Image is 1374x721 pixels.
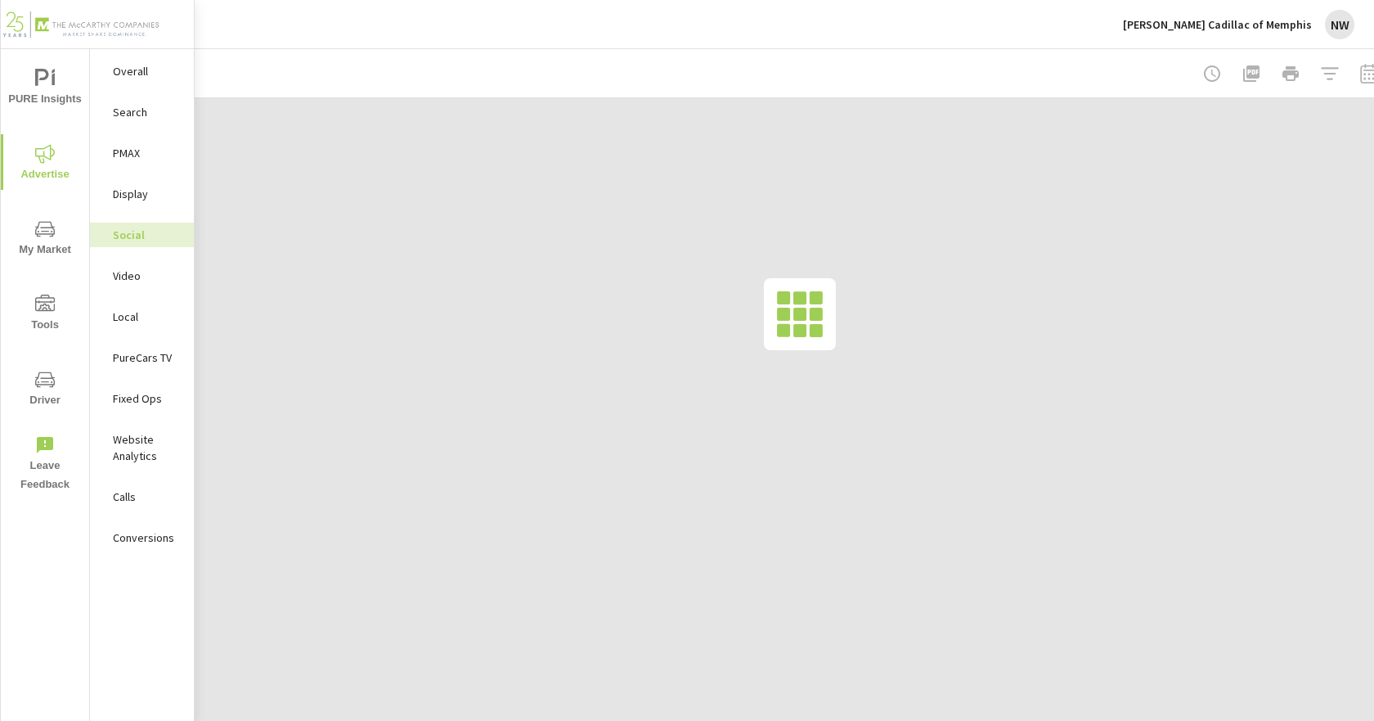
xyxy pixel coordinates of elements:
p: Local [113,309,181,325]
p: Conversions [113,529,181,546]
div: PMAX [90,141,194,165]
div: Calls [90,484,194,509]
p: PMAX [113,145,181,161]
span: My Market [6,219,84,259]
p: Display [113,186,181,202]
div: Search [90,100,194,124]
div: nav menu [1,49,89,501]
p: Calls [113,489,181,505]
span: Tools [6,295,84,335]
p: [PERSON_NAME] Cadillac of Memphis [1123,17,1312,32]
span: PURE Insights [6,69,84,109]
p: Search [113,104,181,120]
p: Website Analytics [113,431,181,464]
span: Advertise [6,144,84,184]
span: Leave Feedback [6,435,84,494]
div: Website Analytics [90,427,194,468]
span: Driver [6,370,84,410]
div: Video [90,264,194,288]
div: Display [90,182,194,206]
div: NW [1325,10,1354,39]
div: Fixed Ops [90,386,194,411]
p: Overall [113,63,181,79]
div: Social [90,223,194,247]
div: Local [90,304,194,329]
div: PureCars TV [90,345,194,370]
p: Fixed Ops [113,390,181,407]
p: Social [113,227,181,243]
p: Video [113,268,181,284]
p: PureCars TV [113,349,181,366]
div: Conversions [90,525,194,550]
div: Overall [90,59,194,83]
